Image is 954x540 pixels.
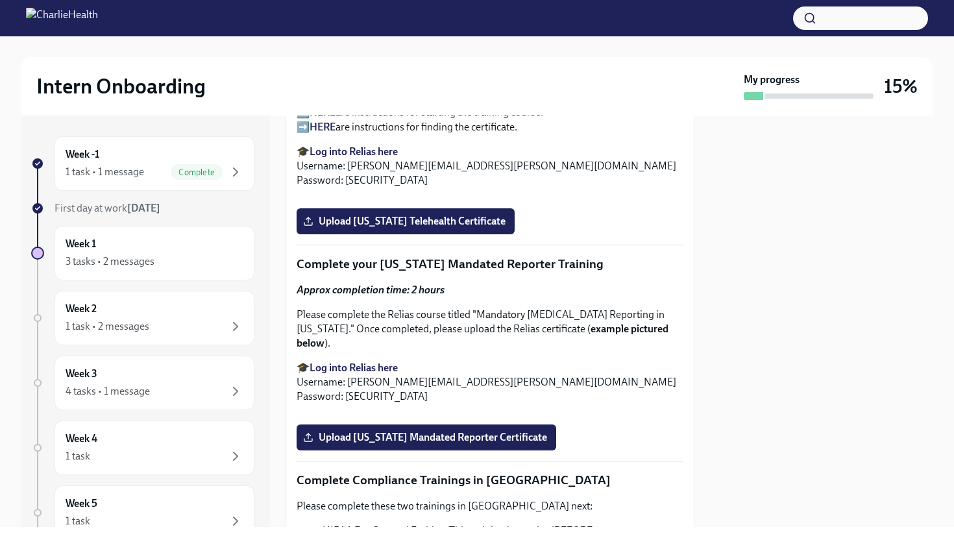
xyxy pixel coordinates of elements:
[26,8,98,29] img: CharlieHealth
[127,202,160,214] strong: [DATE]
[66,237,96,251] h6: Week 1
[66,384,150,399] div: 4 tasks • 1 message
[66,147,99,162] h6: Week -1
[297,472,683,489] p: Complete Compliance Trainings in [GEOGRAPHIC_DATA]
[171,167,223,177] span: Complete
[31,291,254,345] a: Week 21 task • 2 messages
[310,362,398,374] a: Log into Relias here
[306,215,506,228] span: Upload [US_STATE] Telehealth Certificate
[297,208,515,234] label: Upload [US_STATE] Telehealth Certificate
[66,449,90,463] div: 1 task
[554,524,593,537] strong: BEFORE
[66,254,154,269] div: 3 tasks • 2 messages
[36,73,206,99] h2: Intern Onboarding
[306,431,547,444] span: Upload [US_STATE] Mandated Reporter Certificate
[297,256,683,273] p: Complete your [US_STATE] Mandated Reporter Training
[31,485,254,540] a: Week 51 task
[31,201,254,215] a: First day at work[DATE]
[310,121,336,133] a: HERE
[297,308,683,350] p: Please complete the Relias course titled "Mandatory [MEDICAL_DATA] Reporting in [US_STATE]." Once...
[31,226,254,280] a: Week 13 tasks • 2 messages
[66,432,97,446] h6: Week 4
[297,284,445,296] strong: Approx completion time: 2 hours
[66,367,97,381] h6: Week 3
[297,106,683,134] p: ➡️ are instructions for starting the training course. ➡️ are instructions for finding the certifi...
[310,145,398,158] a: Log into Relias here
[297,145,683,188] p: 🎓 Username: [PERSON_NAME][EMAIL_ADDRESS][PERSON_NAME][DOMAIN_NAME] Password: [SECURITY_DATA]
[31,136,254,191] a: Week -11 task • 1 messageComplete
[55,202,160,214] span: First day at work
[297,323,668,349] strong: example pictured below
[66,165,144,179] div: 1 task • 1 message
[31,356,254,410] a: Week 34 tasks • 1 message
[66,514,90,528] div: 1 task
[66,319,149,334] div: 1 task • 2 messages
[297,361,683,404] p: 🎓 Username: [PERSON_NAME][EMAIL_ADDRESS][PERSON_NAME][DOMAIN_NAME] Password: [SECURITY_DATA]
[297,499,683,513] p: Please complete these two trainings in [GEOGRAPHIC_DATA] next:
[31,421,254,475] a: Week 41 task
[297,424,556,450] label: Upload [US_STATE] Mandated Reporter Certificate
[744,73,800,87] strong: My progress
[66,302,97,316] h6: Week 2
[66,497,97,511] h6: Week 5
[884,75,918,98] h3: 15%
